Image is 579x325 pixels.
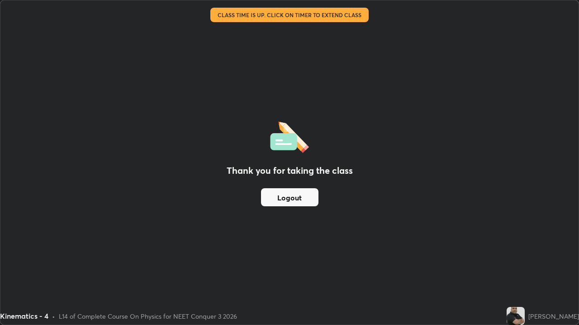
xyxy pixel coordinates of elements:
h2: Thank you for taking the class [227,164,353,177]
div: [PERSON_NAME] [528,311,579,321]
img: eacf0803778e41e7b506779bab53d040.jpg [507,307,525,325]
div: L14 of Complete Course On Physics for NEET Conquer 3 2026 [59,311,237,321]
button: Logout [261,188,318,206]
div: • [52,311,55,321]
img: offlineFeedback.1438e8b3.svg [270,119,309,153]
